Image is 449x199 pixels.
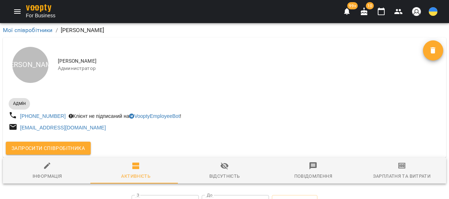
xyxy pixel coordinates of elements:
div: Активність [121,172,150,180]
span: [PERSON_NAME] [58,58,423,65]
span: For Business [26,12,56,19]
a: Мої співробітники [3,27,53,34]
img: voopty.png [26,4,51,12]
span: 10 [366,2,374,9]
a: [EMAIL_ADDRESS][DOMAIN_NAME] [20,125,106,131]
p: [PERSON_NAME] [61,26,104,35]
div: Зарплатня та Витрати [373,172,431,180]
div: Клієнт не підписаний на ! [67,111,183,121]
span: Адмін [9,100,30,107]
div: Повідомлення [294,172,332,180]
span: 99+ [347,2,358,9]
span: Администратор [58,65,423,72]
div: Відсутність [209,172,240,180]
img: UA.svg [429,7,437,16]
nav: breadcrumb [3,26,446,35]
button: Запросити співробітника [6,142,91,155]
button: Menu [9,3,26,20]
div: Інформація [33,172,62,180]
button: Видалити [423,40,443,61]
img: avatar_s.png [411,6,422,17]
span: Запросити співробітника [12,144,85,152]
div: [PERSON_NAME] [12,47,48,83]
li: / [56,26,58,35]
a: VooptyEmployeeBot [129,113,180,119]
a: [PHONE_NUMBER] [20,113,66,119]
